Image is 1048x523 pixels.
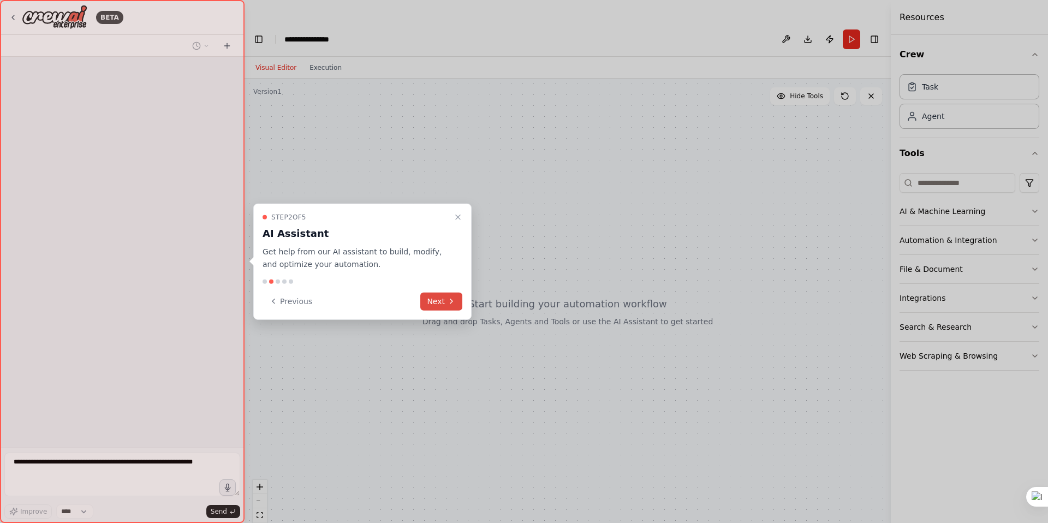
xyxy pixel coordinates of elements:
button: Previous [263,292,319,310]
button: Next [420,292,462,310]
h3: AI Assistant [263,226,449,241]
button: Close walkthrough [451,211,465,224]
span: Step 2 of 5 [271,213,306,222]
p: Get help from our AI assistant to build, modify, and optimize your automation. [263,246,449,271]
button: Hide left sidebar [251,32,266,47]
